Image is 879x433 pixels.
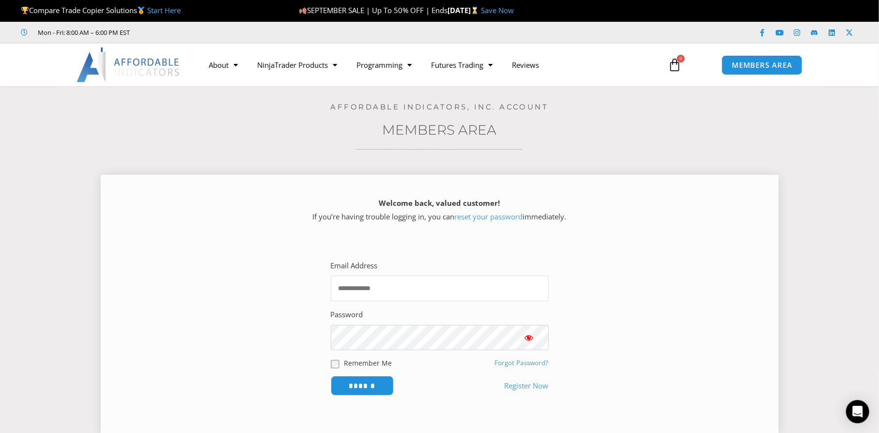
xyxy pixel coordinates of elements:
a: NinjaTrader Products [248,54,347,76]
iframe: Customer reviews powered by Trustpilot [144,28,289,37]
a: Affordable Indicators, Inc. Account [330,102,549,111]
label: Password [331,308,363,322]
div: Open Intercom Messenger [846,400,869,423]
a: Reviews [503,54,549,76]
a: Futures Trading [422,54,503,76]
a: Start Here [147,5,181,15]
a: About [200,54,248,76]
button: Show password [510,325,549,350]
a: Programming [347,54,422,76]
label: Email Address [331,259,378,273]
a: Save Now [481,5,514,15]
a: Register Now [505,379,549,393]
span: Compare Trade Copier Solutions [21,5,181,15]
a: Forgot Password? [495,358,549,367]
strong: Welcome back, valued customer! [379,198,500,208]
img: ⌛ [471,7,478,14]
span: 0 [677,55,685,62]
img: 🥇 [138,7,145,14]
img: 🏆 [21,7,29,14]
a: Members Area [383,122,497,138]
a: 0 [653,51,696,79]
nav: Menu [200,54,657,76]
label: Remember Me [344,358,392,368]
p: If you’re having trouble logging in, you can immediately. [118,197,762,224]
span: SEPTEMBER SALE | Up To 50% OFF | Ends [299,5,447,15]
a: MEMBERS AREA [722,55,802,75]
img: LogoAI | Affordable Indicators – NinjaTrader [77,47,181,82]
img: 🍂 [299,7,307,14]
strong: [DATE] [447,5,481,15]
span: MEMBERS AREA [732,62,792,69]
span: Mon - Fri: 8:00 AM – 6:00 PM EST [36,27,130,38]
a: reset your password [455,212,523,221]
